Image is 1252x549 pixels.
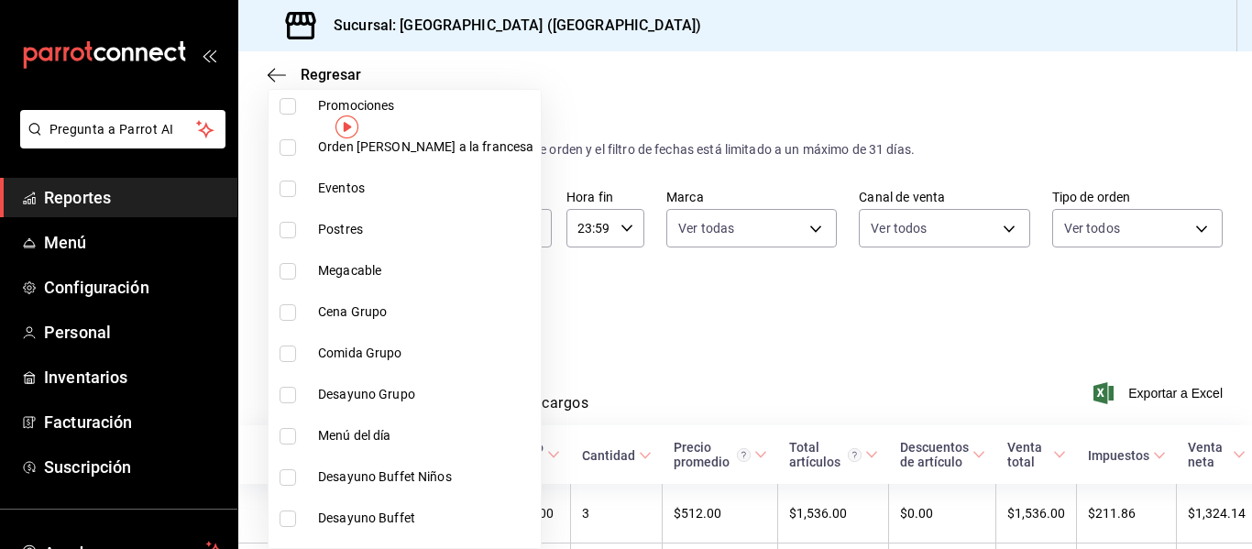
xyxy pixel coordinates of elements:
span: Comida Grupo [318,344,533,363]
span: Promociones [318,96,533,115]
span: Orden [PERSON_NAME] a la francesa [318,137,533,157]
span: Menú del día [318,426,533,445]
span: Postres [318,220,533,239]
span: Cena Grupo [318,302,533,322]
span: Desayuno Grupo [318,385,533,404]
span: Desayuno Buffet [318,509,533,528]
span: Megacable [318,261,533,280]
img: Tooltip marker [335,115,358,138]
span: Desayuno Buffet Niños [318,467,533,487]
span: Eventos [318,179,533,198]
